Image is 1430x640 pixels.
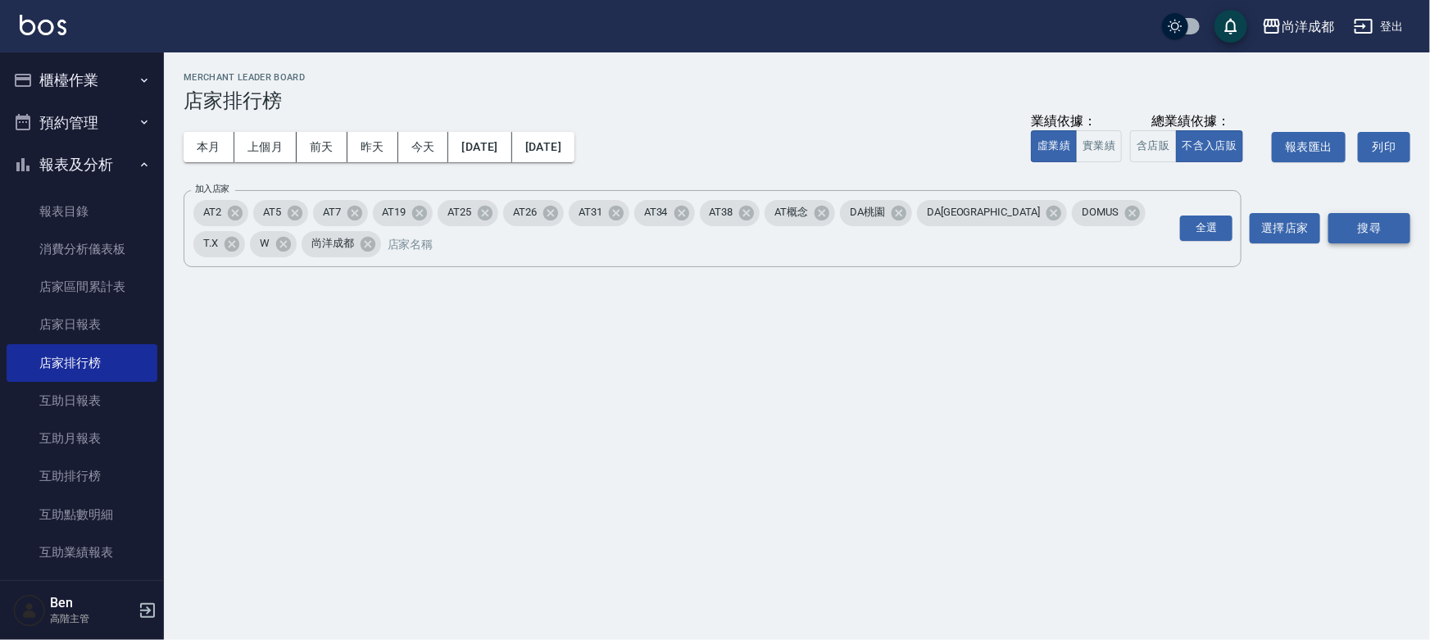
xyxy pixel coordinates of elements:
[634,200,695,226] div: AT34
[302,235,364,252] span: 尚洋成都
[7,102,157,144] button: 預約管理
[7,420,157,457] a: 互助月報表
[700,204,743,220] span: AT38
[917,200,1067,226] div: DA[GEOGRAPHIC_DATA]
[250,235,279,252] span: W
[840,204,895,220] span: DA桃園
[50,595,134,611] h5: Ben
[234,132,297,162] button: 上個月
[250,231,297,257] div: W
[7,268,157,306] a: 店家區間累計表
[297,132,347,162] button: 前天
[1031,113,1122,130] div: 業績依據：
[700,200,760,226] div: AT38
[1272,132,1346,162] button: 報表匯出
[373,200,434,226] div: AT19
[1076,130,1122,162] button: 實業績
[1176,130,1244,162] button: 不含入店販
[1180,216,1233,241] div: 全選
[373,204,416,220] span: AT19
[917,204,1050,220] span: DA[GEOGRAPHIC_DATA]
[13,594,46,627] img: Person
[50,611,134,626] p: 高階主管
[193,200,248,226] div: AT2
[1250,213,1320,243] button: 選擇店家
[840,200,912,226] div: DA桃園
[193,231,245,257] div: T.X
[302,231,381,257] div: 尚洋成都
[1031,130,1077,162] button: 虛業績
[7,306,157,343] a: 店家日報表
[7,143,157,186] button: 報表及分析
[1072,200,1146,226] div: DOMUS
[1328,213,1410,243] button: 搜尋
[1260,138,1346,154] a: 報表匯出
[1177,212,1236,244] button: Open
[7,382,157,420] a: 互助日報表
[7,230,157,268] a: 消費分析儀表板
[184,132,234,162] button: 本月
[347,132,398,162] button: 昨天
[193,235,228,252] span: T.X
[384,229,1189,258] input: 店家名稱
[7,533,157,571] a: 互助業績報表
[7,571,157,609] a: 全店業績分析表
[503,200,564,226] div: AT26
[438,204,481,220] span: AT25
[1255,10,1341,43] button: 尚洋成都
[184,89,1410,112] h3: 店家排行榜
[569,200,629,226] div: AT31
[195,183,229,195] label: 加入店家
[253,200,308,226] div: AT5
[765,204,818,220] span: AT概念
[1358,132,1410,162] button: 列印
[1214,10,1247,43] button: save
[634,204,678,220] span: AT34
[7,193,157,230] a: 報表目錄
[7,59,157,102] button: 櫃檯作業
[448,132,511,162] button: [DATE]
[253,204,291,220] span: AT5
[7,457,157,495] a: 互助排行榜
[313,204,351,220] span: AT7
[1282,16,1334,37] div: 尚洋成都
[1347,11,1410,42] button: 登出
[569,204,612,220] span: AT31
[503,204,547,220] span: AT26
[1072,204,1128,220] span: DOMUS
[20,15,66,35] img: Logo
[398,132,449,162] button: 今天
[184,72,1410,83] h2: Merchant Leader Board
[1130,130,1176,162] button: 含店販
[193,204,231,220] span: AT2
[765,200,835,226] div: AT概念
[7,344,157,382] a: 店家排行榜
[7,496,157,533] a: 互助點數明細
[438,200,498,226] div: AT25
[512,132,574,162] button: [DATE]
[313,200,368,226] div: AT7
[1151,113,1230,130] div: 總業績依據：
